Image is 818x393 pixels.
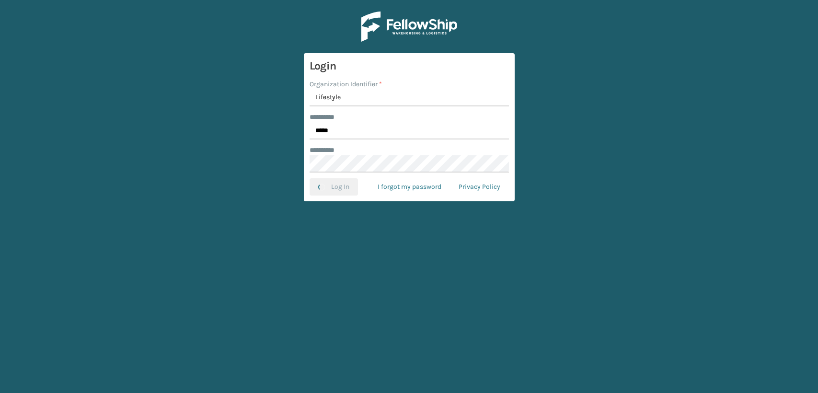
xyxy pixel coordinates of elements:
h3: Login [310,59,509,73]
img: Logo [361,12,457,42]
label: Organization Identifier [310,79,382,89]
button: Log In [310,178,358,196]
a: I forgot my password [369,178,450,196]
a: Privacy Policy [450,178,509,196]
